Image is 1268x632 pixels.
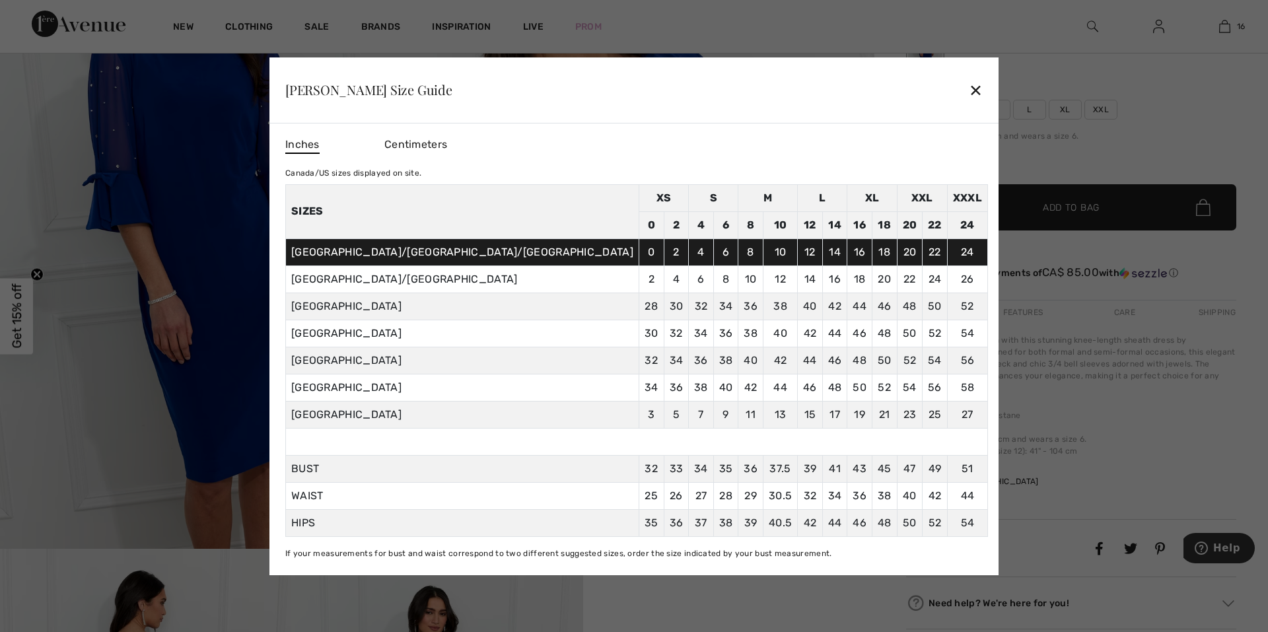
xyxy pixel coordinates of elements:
td: 28 [639,293,664,320]
th: Sizes [285,184,639,238]
td: 27 [947,401,987,428]
td: 16 [847,238,872,265]
span: Inches [285,137,320,154]
span: 35 [645,516,658,529]
td: 46 [798,374,823,401]
td: 42 [798,320,823,347]
span: 40.5 [769,516,792,529]
td: 56 [947,347,987,374]
span: 27 [695,489,707,502]
span: 25 [645,489,658,502]
td: 44 [822,320,847,347]
td: 52 [897,347,923,374]
td: 14 [822,238,847,265]
td: 2 [639,265,664,293]
span: 42 [929,489,942,502]
td: 48 [872,320,897,347]
td: 8 [738,238,763,265]
td: [GEOGRAPHIC_DATA] [285,293,639,320]
td: 50 [847,374,872,401]
td: XXXL [947,184,987,211]
td: 42 [763,347,797,374]
td: 7 [689,401,714,428]
td: BUST [285,455,639,482]
td: 22 [897,265,923,293]
td: 24 [947,211,987,238]
td: 6 [689,265,714,293]
span: 32 [804,489,817,502]
div: ✕ [969,76,983,104]
td: 13 [763,401,797,428]
td: 44 [798,347,823,374]
td: 54 [897,374,923,401]
td: 52 [947,293,987,320]
td: 48 [897,293,923,320]
td: 26 [947,265,987,293]
td: 2 [664,211,689,238]
td: 50 [897,320,923,347]
span: 36 [744,462,757,475]
td: [GEOGRAPHIC_DATA] [285,347,639,374]
td: 42 [822,293,847,320]
td: 40 [798,293,823,320]
td: 36 [738,293,763,320]
span: 48 [878,516,892,529]
td: 16 [822,265,847,293]
td: 36 [664,374,689,401]
td: 38 [713,347,738,374]
td: 38 [738,320,763,347]
td: 21 [872,401,897,428]
td: 56 [923,374,948,401]
td: 36 [713,320,738,347]
td: 2 [664,238,689,265]
td: 34 [639,374,664,401]
td: 38 [763,293,797,320]
span: 44 [961,489,975,502]
td: 52 [872,374,897,401]
td: 19 [847,401,872,428]
span: 41 [829,462,841,475]
td: 48 [822,374,847,401]
td: 12 [798,238,823,265]
td: 6 [713,238,738,265]
span: 33 [670,462,684,475]
td: 18 [872,238,897,265]
td: 58 [947,374,987,401]
td: 32 [689,293,714,320]
td: 24 [923,265,948,293]
td: 32 [639,347,664,374]
td: 8 [738,211,763,238]
td: 52 [923,320,948,347]
span: 49 [929,462,942,475]
span: 45 [878,462,892,475]
td: 10 [763,211,797,238]
td: 10 [738,265,763,293]
td: 34 [689,320,714,347]
span: 26 [670,489,683,502]
td: [GEOGRAPHIC_DATA] [285,401,639,428]
span: 36 [853,489,866,502]
span: 51 [962,462,973,475]
td: 25 [923,401,948,428]
td: 12 [798,211,823,238]
td: M [738,184,798,211]
span: 40 [903,489,917,502]
span: 43 [853,462,866,475]
td: 15 [798,401,823,428]
span: 52 [929,516,942,529]
span: 34 [694,462,708,475]
td: 23 [897,401,923,428]
td: 8 [713,265,738,293]
span: 35 [719,462,733,475]
div: [PERSON_NAME] Size Guide [285,83,452,96]
td: WAIST [285,482,639,509]
td: 46 [822,347,847,374]
td: 14 [822,211,847,238]
td: 46 [872,293,897,320]
td: 34 [713,293,738,320]
td: XXL [897,184,947,211]
td: 30 [639,320,664,347]
td: 36 [689,347,714,374]
span: 47 [903,462,916,475]
td: [GEOGRAPHIC_DATA]/[GEOGRAPHIC_DATA]/[GEOGRAPHIC_DATA] [285,238,639,265]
